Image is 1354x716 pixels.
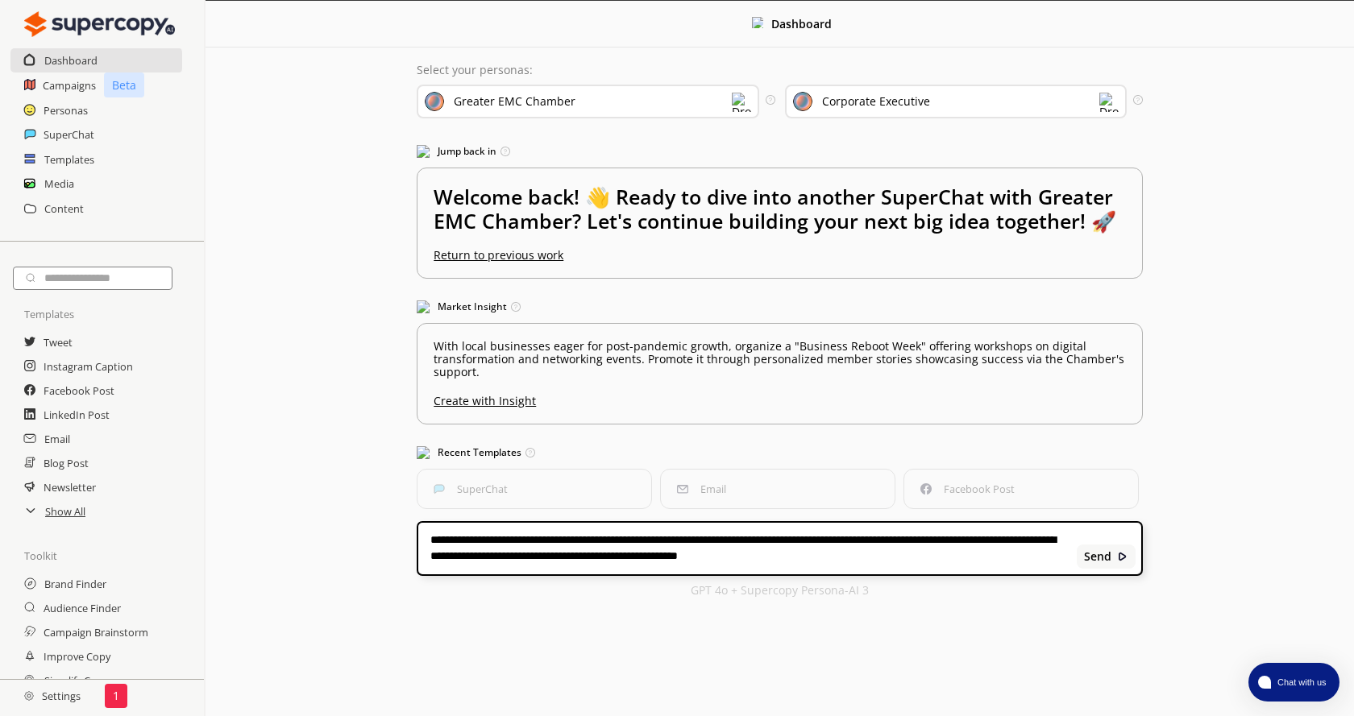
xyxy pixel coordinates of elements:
[1248,663,1339,702] button: atlas-launcher
[44,330,73,354] a: Tweet
[44,572,106,596] a: Brand Finder
[677,483,688,495] img: Email
[691,584,869,597] p: GPT 4o + Supercopy Persona-AI 3
[24,8,175,40] img: Close
[44,475,96,499] a: Newsletter
[44,451,89,475] a: Blog Post
[920,483,932,495] img: Facebook Post
[822,95,930,108] div: Corporate Executive
[44,620,148,644] a: Campaign Brainstorm
[434,247,563,263] u: Return to previous work
[44,172,74,196] a: Media
[44,98,88,122] a: Personas
[1117,551,1128,562] img: Close
[113,689,119,702] p: 1
[417,441,1143,465] h3: Recent Templates
[417,295,1143,319] h3: Market Insight
[417,446,430,459] img: Popular Templates
[44,197,84,221] a: Content
[732,93,751,112] img: Dropdown Icon
[417,145,430,158] img: Jump Back In
[43,73,96,97] a: Campaigns
[771,16,832,31] b: Dashboard
[425,92,444,111] img: Brand Icon
[793,92,812,111] img: Audience Icon
[903,469,1139,509] button: Facebook PostFacebook Post
[434,340,1126,379] p: With local businesses eager for post-pandemic growth, organize a "Business Reboot Week" offering ...
[417,139,1143,163] h3: Jump back in
[1133,95,1142,104] img: Tooltip Icon
[44,122,94,147] a: SuperChat
[44,596,121,620] a: Audience Finder
[44,48,98,72] a: Dashboard
[45,499,85,524] a: Show All
[44,147,94,172] a: Templates
[104,72,144,97] p: Beta
[1271,676,1330,689] span: Chat with us
[44,379,114,403] a: Facebook Post
[660,469,895,509] button: EmailEmail
[24,691,34,701] img: Close
[1099,93,1119,112] img: Dropdown Icon
[434,387,1126,408] u: Create with Insight
[434,184,1126,249] h2: Welcome back! 👋 Ready to dive into another SuperChat with Greater EMC Chamber? Let's continue bui...
[417,64,1143,77] p: Select your personas:
[766,95,775,104] img: Tooltip Icon
[44,403,110,427] a: LinkedIn Post
[525,448,535,457] img: Tooltip Icon
[511,302,521,312] img: Tooltip Icon
[417,469,652,509] button: SuperChatSuperChat
[434,483,445,495] img: SuperChat
[44,668,108,693] a: Simplify Copy
[500,147,510,156] img: Tooltip Icon
[454,95,575,108] div: Greater EMC Chamber
[1084,550,1111,563] b: Send
[44,354,133,379] a: Instagram Caption
[752,17,763,28] img: Close
[44,427,70,451] a: Email
[44,644,110,668] a: Improve Copy
[417,300,430,313] img: Market Insight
